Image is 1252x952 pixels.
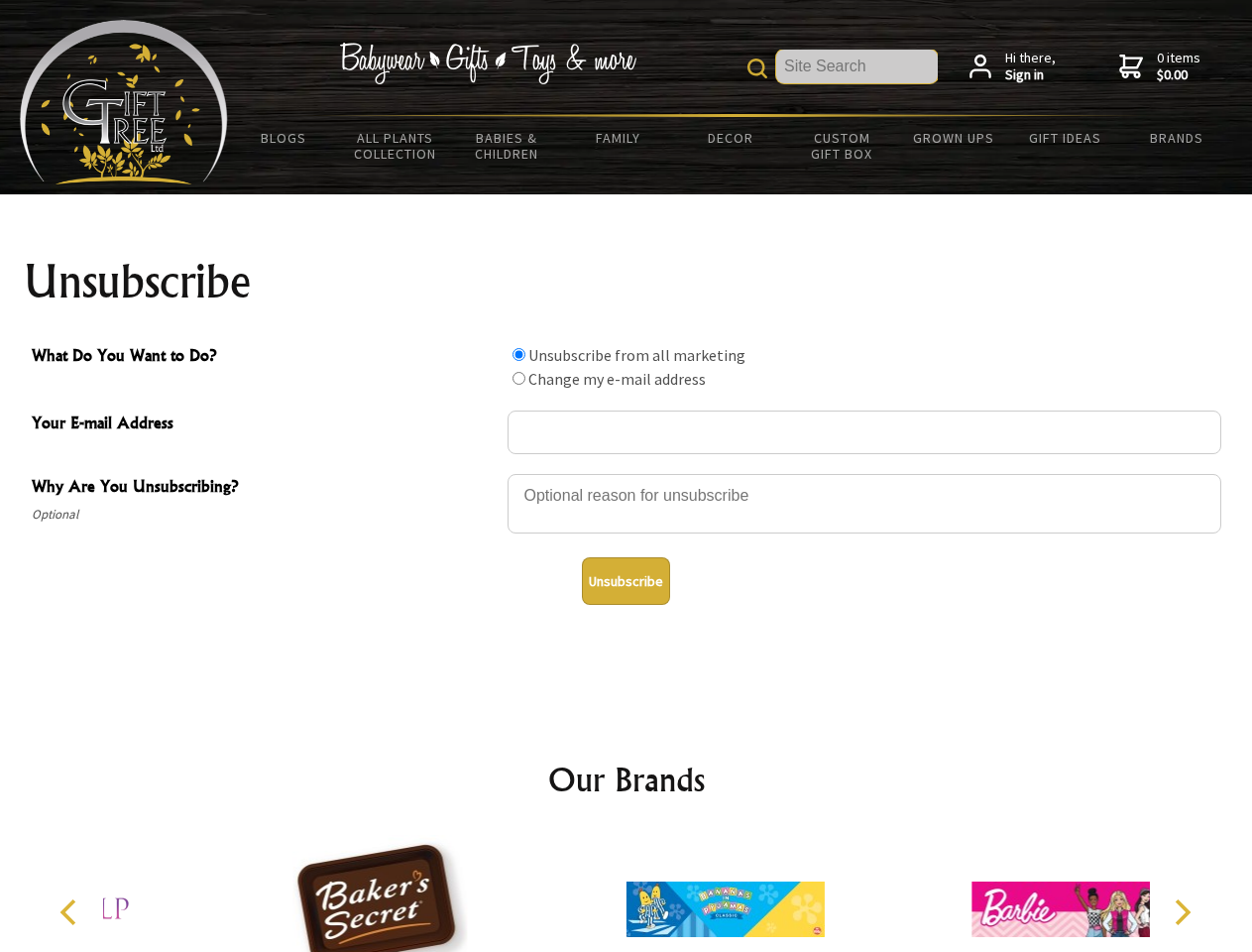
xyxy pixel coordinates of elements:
span: Hi there, [1005,50,1056,84]
label: Change my e-mail address [528,369,706,389]
a: Gift Ideas [1009,117,1121,159]
a: BLOGS [228,117,340,159]
a: Family [563,117,675,159]
strong: $0.00 [1157,66,1200,84]
input: What Do You Want to Do? [512,348,525,361]
span: Optional [32,503,498,527]
textarea: Why Are You Unsubscribing? [508,474,1221,534]
a: Decor [674,117,786,159]
a: 0 items$0.00 [1119,50,1200,84]
span: Your E-mail Address [32,411,498,439]
img: Babyware - Gifts - Toys and more... [20,20,228,184]
a: Babies & Children [451,117,563,175]
span: What Do You Want to Do? [32,343,498,372]
a: Custom Gift Box [786,117,898,175]
span: Why Are You Unsubscribing? [32,474,498,503]
a: Brands [1121,117,1233,159]
a: Grown Ups [897,117,1009,159]
input: What Do You Want to Do? [512,372,525,385]
label: Unsubscribe from all marketing [528,345,745,365]
input: Site Search [776,50,938,83]
span: 0 items [1157,49,1200,84]
button: Previous [50,891,93,934]
button: Next [1160,891,1203,934]
a: All Plants Collection [340,117,452,175]
a: Hi there,Sign in [969,50,1056,84]
h2: Our Brands [40,756,1213,803]
button: Unsubscribe [582,557,670,605]
img: product search [747,59,767,78]
input: Your E-mail Address [508,411,1221,454]
strong: Sign in [1005,66,1056,84]
h1: Unsubscribe [24,258,1229,305]
img: Babywear - Gifts - Toys & more [339,43,636,84]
